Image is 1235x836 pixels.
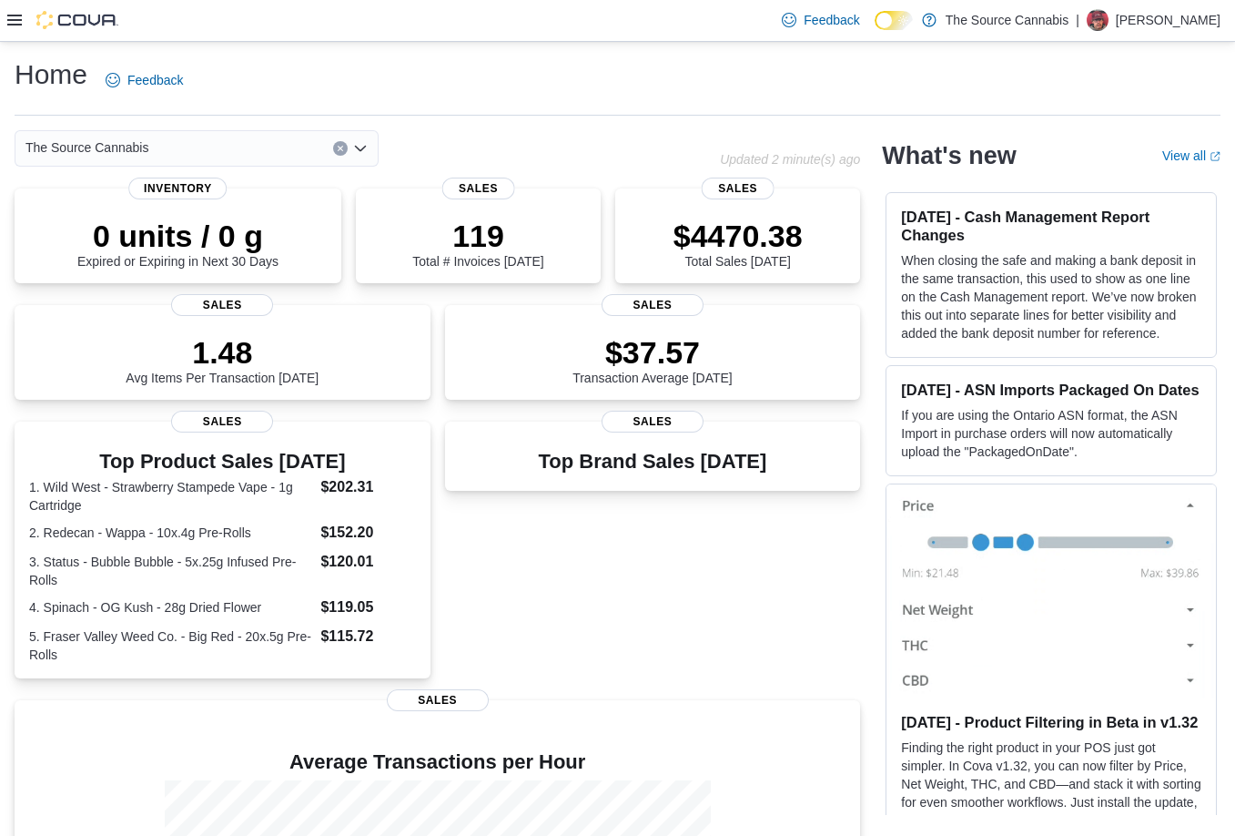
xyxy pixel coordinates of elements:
p: When closing the safe and making a bank deposit in the same transaction, this used to show as one... [901,251,1201,342]
h3: [DATE] - Product Filtering in Beta in v1.32 [901,713,1201,731]
span: The Source Cannabis [25,137,148,158]
em: Beta Features [954,813,1034,828]
p: Updated 2 minute(s) ago [720,152,860,167]
div: Levi Tolman [1087,9,1108,31]
span: Sales [701,178,774,199]
div: Avg Items Per Transaction [DATE] [126,334,319,385]
span: Sales [387,689,489,711]
p: 119 [412,218,543,254]
span: Feedback [127,71,183,89]
dd: $115.72 [320,626,415,647]
p: If you are using the Ontario ASN format, the ASN Import in purchase orders will now automatically... [901,406,1201,461]
span: Sales [171,294,273,316]
div: Transaction Average [DATE] [572,334,733,385]
dd: $119.05 [320,596,415,618]
p: 1.48 [126,334,319,371]
a: Feedback [774,2,866,38]
span: Sales [602,294,704,316]
div: Expired or Expiring in Next 30 Days [77,218,278,269]
p: $4470.38 [673,218,803,254]
p: 0 units / 0 g [77,218,278,254]
div: Total # Invoices [DATE] [412,218,543,269]
button: Clear input [333,141,348,156]
p: | [1076,9,1079,31]
dd: $202.31 [320,476,415,498]
h2: What's new [882,141,1016,170]
button: Open list of options [353,141,368,156]
h3: Top Product Sales [DATE] [29,451,416,473]
span: Sales [441,178,515,199]
span: Sales [602,411,704,433]
dt: 3. Status - Bubble Bubble - 5x.25g Infused Pre-Rolls [29,553,313,589]
dt: 2. Redecan - Wappa - 10x.4g Pre-Rolls [29,524,313,542]
a: View allExternal link [1162,148,1220,163]
dt: 1. Wild West - Strawberry Stampede Vape - 1g Cartridge [29,478,313,515]
svg: External link [1210,151,1220,162]
h3: [DATE] - Cash Management Report Changes [901,208,1201,244]
h3: Top Brand Sales [DATE] [539,451,767,473]
div: Total Sales [DATE] [673,218,803,269]
a: Feedback [98,62,190,98]
input: Dark Mode [875,11,913,30]
p: The Source Cannabis [946,9,1068,31]
dt: 5. Fraser Valley Weed Co. - Big Red - 20x.5g Pre-Rolls [29,627,313,664]
dt: 4. Spinach - OG Kush - 28g Dried Flower [29,598,313,617]
span: Feedback [804,11,859,29]
h4: Average Transactions per Hour [29,751,845,773]
span: Inventory [129,178,228,199]
span: Sales [171,411,273,433]
p: $37.57 [572,334,733,371]
dd: $120.01 [320,551,415,573]
span: Dark Mode [875,30,876,31]
h1: Home [15,56,87,93]
dd: $152.20 [320,522,415,544]
img: Cova [36,11,118,29]
p: [PERSON_NAME] [1116,9,1220,31]
h3: [DATE] - ASN Imports Packaged On Dates [901,381,1201,399]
